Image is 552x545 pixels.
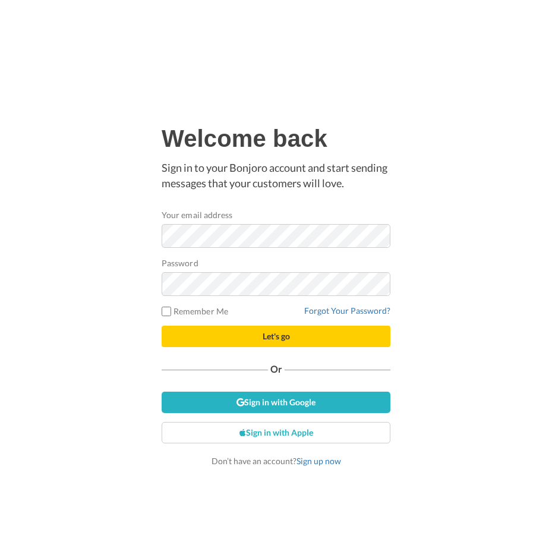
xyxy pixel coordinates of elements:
[263,331,290,341] span: Let's go
[162,209,232,221] label: Your email address
[162,422,390,443] a: Sign in with Apple
[162,326,390,347] button: Let's go
[162,257,198,269] label: Password
[304,305,390,316] a: Forgot Your Password?
[296,456,341,466] a: Sign up now
[212,456,341,466] span: Don’t have an account?
[162,305,228,317] label: Remember Me
[268,365,285,373] span: Or
[162,392,390,413] a: Sign in with Google
[162,307,171,316] input: Remember Me
[162,125,390,152] h1: Welcome back
[162,160,390,191] p: Sign in to your Bonjoro account and start sending messages that your customers will love.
